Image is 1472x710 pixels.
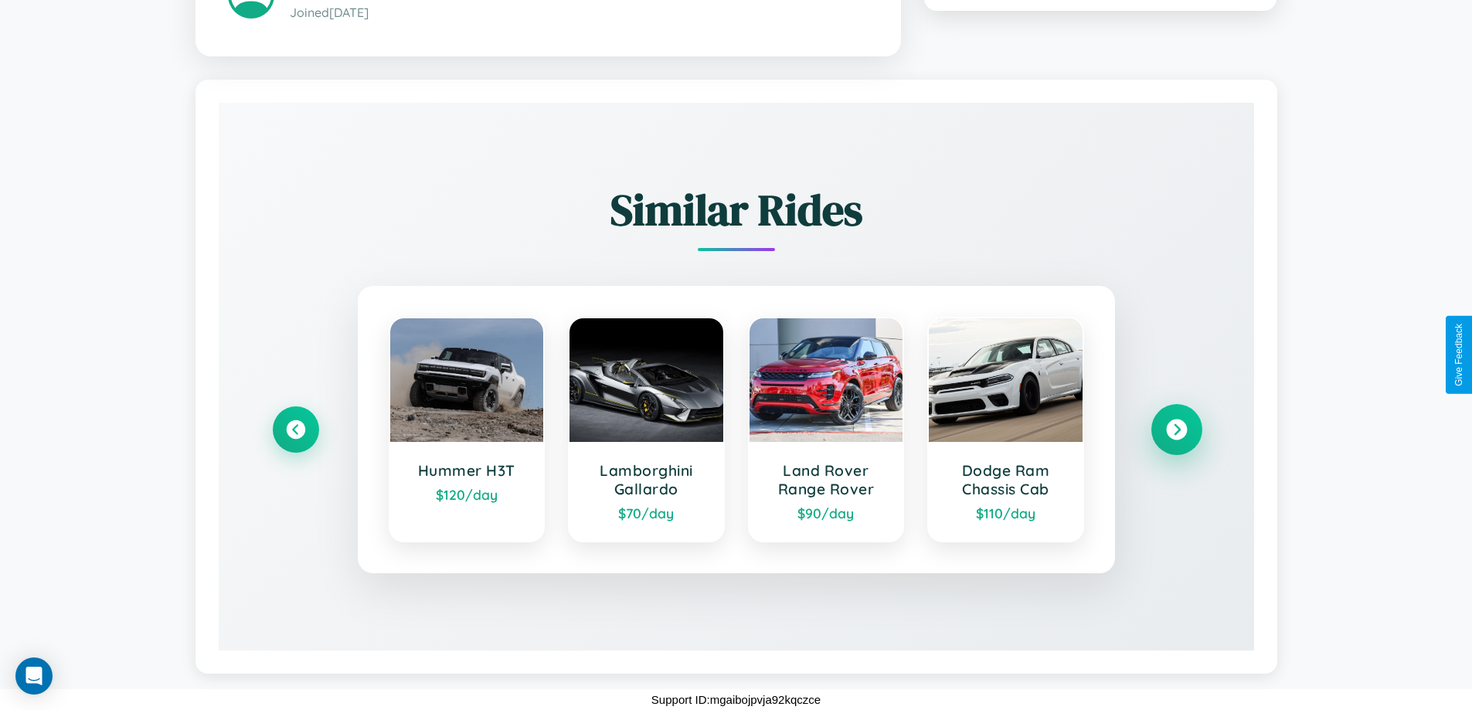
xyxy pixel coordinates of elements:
p: Support ID: mgaibojpvja92kqczce [651,689,821,710]
a: Lamborghini Gallardo$70/day [568,317,725,542]
div: $ 90 /day [765,504,888,521]
div: Give Feedback [1453,324,1464,386]
div: $ 70 /day [585,504,708,521]
a: Hummer H3T$120/day [389,317,546,542]
div: $ 110 /day [944,504,1067,521]
h3: Hummer H3T [406,461,529,480]
div: $ 120 /day [406,486,529,503]
p: Joined [DATE] [290,2,869,24]
h3: Lamborghini Gallardo [585,461,708,498]
h3: Land Rover Range Rover [765,461,888,498]
div: Open Intercom Messenger [15,657,53,695]
a: Dodge Ram Chassis Cab$110/day [927,317,1084,542]
h3: Dodge Ram Chassis Cab [944,461,1067,498]
h2: Similar Rides [273,180,1200,239]
a: Land Rover Range Rover$90/day [748,317,905,542]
